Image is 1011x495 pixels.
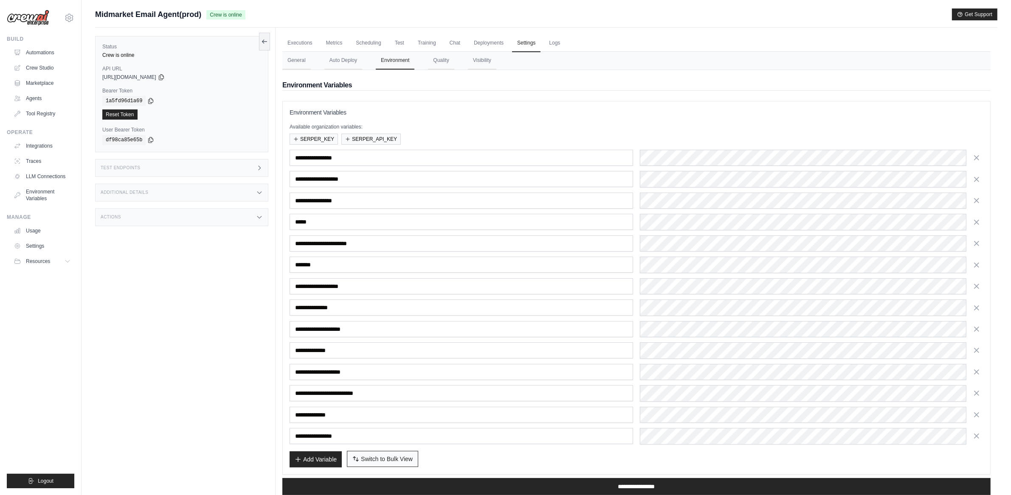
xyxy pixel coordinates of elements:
[102,126,261,133] label: User Bearer Token
[341,134,401,145] button: SERPER_API_KEY
[10,107,74,120] a: Tool Registry
[282,80,991,90] h2: Environment Variables
[102,43,261,50] label: Status
[390,34,409,52] a: Test
[282,34,318,52] a: Executions
[10,76,74,90] a: Marketplace
[10,185,74,205] a: Environment Variables
[102,87,261,94] label: Bearer Token
[290,134,338,145] button: SERPER_KEY
[102,135,146,145] code: df98ca85e65b
[321,34,348,52] a: Metrics
[282,52,311,70] button: General
[10,154,74,168] a: Traces
[102,109,138,120] a: Reset Token
[290,123,983,130] p: Available organization variables:
[102,74,156,81] span: [URL][DOMAIN_NAME]
[282,52,991,70] nav: Tabs
[347,451,418,467] button: Switch to Bulk View
[7,214,74,221] div: Manage
[101,215,121,220] h3: Actions
[290,451,342,467] button: Add Variable
[10,139,74,153] a: Integrations
[7,10,49,26] img: Logo
[469,34,509,52] a: Deployments
[7,474,74,488] button: Logout
[413,34,441,52] a: Training
[10,224,74,238] a: Usage
[102,65,261,72] label: API URL
[544,34,565,52] a: Logs
[10,46,74,59] a: Automations
[376,52,414,70] button: Environment
[428,52,454,70] button: Quality
[10,170,74,183] a: LLM Connections
[101,190,148,195] h3: Additional Details
[512,34,541,52] a: Settings
[468,52,496,70] button: Visibility
[38,478,54,484] span: Logout
[7,129,74,136] div: Operate
[952,8,997,20] button: Get Support
[290,108,983,117] h3: Environment Variables
[10,61,74,75] a: Crew Studio
[324,52,362,70] button: Auto Deploy
[10,92,74,105] a: Agents
[7,36,74,42] div: Build
[95,8,201,20] span: Midmarket Email Agent(prod)
[361,455,413,463] span: Switch to Bulk View
[102,52,261,59] div: Crew is online
[10,254,74,268] button: Resources
[445,34,465,52] a: Chat
[102,96,146,106] code: 1a5fd96d1a69
[10,239,74,253] a: Settings
[26,258,50,265] span: Resources
[351,34,386,52] a: Scheduling
[101,165,141,171] h3: Test Endpoints
[206,10,245,20] span: Crew is online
